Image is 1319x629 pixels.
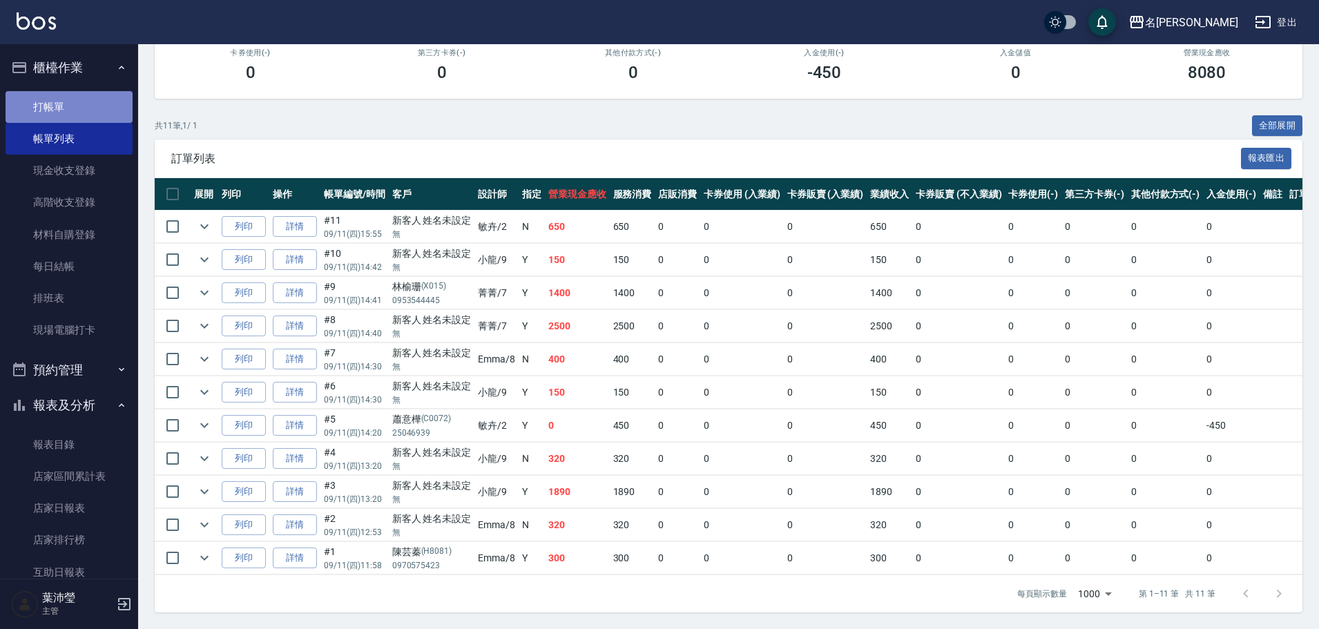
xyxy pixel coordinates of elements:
button: 列印 [222,514,266,536]
td: 150 [610,376,655,409]
td: 0 [912,310,1005,342]
td: 0 [1128,376,1204,409]
h2: 其他付款方式(-) [554,48,712,57]
td: 0 [1061,409,1128,442]
th: 卡券使用(-) [1005,178,1061,211]
a: 互助日報表 [6,557,133,588]
a: 詳情 [273,382,317,403]
td: 敏卉 /2 [474,211,519,243]
div: 名[PERSON_NAME] [1145,14,1238,31]
p: 無 [392,360,472,373]
td: 0 [1203,542,1260,574]
a: 詳情 [273,249,317,271]
td: 0 [700,443,784,475]
p: 第 1–11 筆 共 11 筆 [1139,588,1215,600]
td: 0 [1128,476,1204,508]
td: 0 [784,310,867,342]
td: 650 [545,211,610,243]
td: 0 [1128,277,1204,309]
button: 登出 [1249,10,1302,35]
td: 0 [1128,343,1204,376]
td: 150 [545,376,610,409]
td: 0 [1005,244,1061,276]
td: 0 [1203,443,1260,475]
td: 0 [784,244,867,276]
td: 2500 [545,310,610,342]
td: 0 [1203,343,1260,376]
td: Y [519,476,545,508]
td: 400 [867,343,912,376]
td: 650 [610,211,655,243]
td: 0 [545,409,610,442]
th: 帳單編號/時間 [320,178,389,211]
th: 操作 [269,178,320,211]
a: 店家區間累計表 [6,461,133,492]
td: 450 [610,409,655,442]
td: 0 [1005,343,1061,376]
button: 列印 [222,548,266,569]
td: 300 [867,542,912,574]
td: N [519,211,545,243]
td: 小龍 /9 [474,244,519,276]
a: 材料自購登錄 [6,219,133,251]
p: 每頁顯示數量 [1017,588,1067,600]
th: 指定 [519,178,545,211]
td: 0 [784,409,867,442]
td: 0 [655,211,700,243]
td: 0 [1061,277,1128,309]
td: Y [519,277,545,309]
td: #9 [320,277,389,309]
a: 現場電腦打卡 [6,314,133,346]
td: 敏卉 /2 [474,409,519,442]
td: 150 [867,376,912,409]
h3: 8080 [1188,63,1226,82]
p: 無 [392,327,472,340]
td: Y [519,244,545,276]
a: 詳情 [273,282,317,304]
td: 320 [867,509,912,541]
td: 0 [784,343,867,376]
td: 0 [1203,509,1260,541]
button: 全部展開 [1252,115,1303,137]
a: 詳情 [273,548,317,569]
td: 0 [912,343,1005,376]
td: #10 [320,244,389,276]
td: 0 [1128,443,1204,475]
td: 0 [1061,310,1128,342]
th: 客戶 [389,178,475,211]
td: Emma /8 [474,542,519,574]
button: 報表及分析 [6,387,133,423]
a: 詳情 [273,349,317,370]
img: Person [11,590,39,618]
h3: 0 [1011,63,1021,82]
button: 列印 [222,415,266,436]
td: 320 [545,443,610,475]
td: 0 [1128,409,1204,442]
h3: 0 [628,63,638,82]
td: 0 [1203,376,1260,409]
h3: -450 [807,63,842,82]
button: expand row [194,249,215,270]
div: 新客人 姓名未設定 [392,445,472,460]
td: #1 [320,542,389,574]
button: 列印 [222,448,266,470]
button: expand row [194,282,215,303]
a: 詳情 [273,316,317,337]
td: Y [519,409,545,442]
td: 150 [867,244,912,276]
p: 主管 [42,605,113,617]
td: 0 [1061,343,1128,376]
button: 報表匯出 [1241,148,1292,169]
a: 詳情 [273,415,317,436]
td: 0 [1203,211,1260,243]
button: save [1088,8,1116,36]
button: expand row [194,382,215,403]
button: 列印 [222,349,266,370]
td: #3 [320,476,389,508]
td: 小龍 /9 [474,476,519,508]
div: 新客人 姓名未設定 [392,379,472,394]
td: 320 [610,443,655,475]
button: expand row [194,415,215,436]
td: #5 [320,409,389,442]
td: 菁菁 /7 [474,310,519,342]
